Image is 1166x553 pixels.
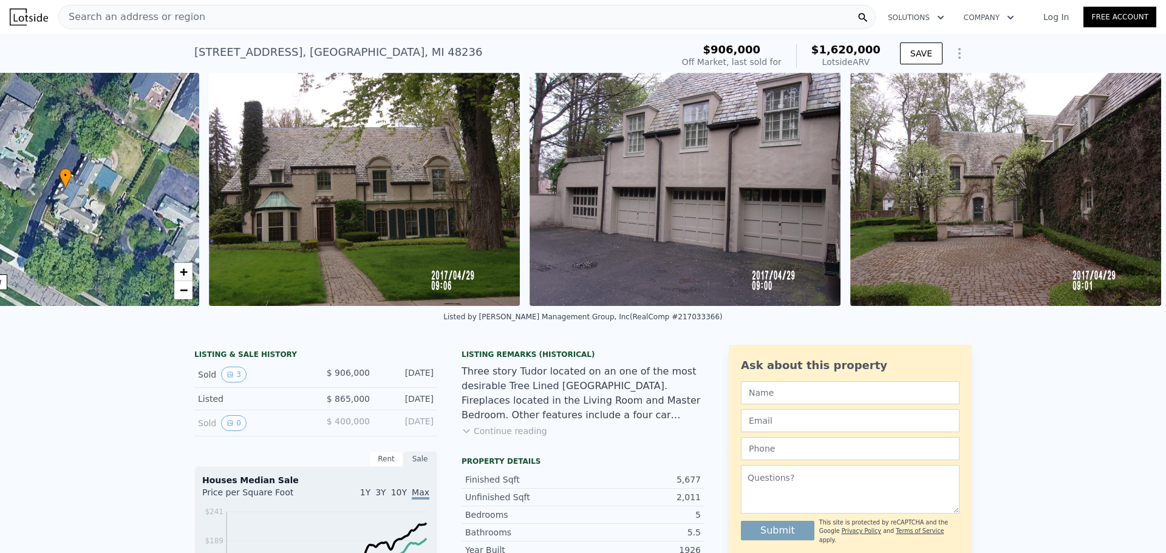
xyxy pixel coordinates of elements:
[60,168,72,189] div: •
[896,528,944,534] a: Terms of Service
[583,491,701,503] div: 2,011
[369,451,403,467] div: Rent
[462,364,704,422] div: Three story Tudor located on an one of the most desirable Tree Lined [GEOGRAPHIC_DATA]. Fireplace...
[221,367,247,382] button: View historical data
[403,451,437,467] div: Sale
[202,486,316,506] div: Price per Square Foot
[842,528,881,534] a: Privacy Policy
[462,456,704,466] div: Property details
[380,415,434,431] div: [DATE]
[380,393,434,405] div: [DATE]
[947,41,972,66] button: Show Options
[327,394,370,404] span: $ 865,000
[202,474,429,486] div: Houses Median Sale
[194,44,482,61] div: [STREET_ADDRESS] , [GEOGRAPHIC_DATA] , MI 48236
[583,526,701,538] div: 5.5
[462,350,704,359] div: Listing Remarks (Historical)
[412,487,429,500] span: Max
[530,73,840,306] img: Sale: 70234427 Parcel: 47698899
[741,357,960,374] div: Ask about this property
[811,43,881,56] span: $1,620,000
[682,56,782,68] div: Off Market, last sold for
[221,415,247,431] button: View historical data
[465,526,583,538] div: Bathrooms
[1083,7,1156,27] a: Free Account
[465,509,583,521] div: Bedrooms
[741,381,960,404] input: Name
[60,170,72,181] span: •
[180,264,188,279] span: +
[391,487,407,497] span: 10Y
[375,487,386,497] span: 3Y
[1029,11,1083,23] a: Log In
[10,8,48,25] img: Lotside
[900,42,943,64] button: SAVE
[198,367,306,382] div: Sold
[741,437,960,460] input: Phone
[198,393,306,405] div: Listed
[954,7,1024,29] button: Company
[465,473,583,486] div: Finished Sqft
[209,73,520,306] img: Sale: 70234427 Parcel: 47698899
[465,491,583,503] div: Unfinished Sqft
[462,425,547,437] button: Continue reading
[327,416,370,426] span: $ 400,000
[819,518,960,545] div: This site is protected by reCAPTCHA and the Google and apply.
[360,487,370,497] span: 1Y
[59,10,205,24] span: Search an address or region
[180,282,188,297] span: −
[205,537,223,545] tspan: $189
[811,56,881,68] div: Lotside ARV
[703,43,761,56] span: $906,000
[878,7,954,29] button: Solutions
[850,73,1161,306] img: Sale: 70234427 Parcel: 47698899
[583,473,701,486] div: 5,677
[443,313,722,321] div: Listed by [PERSON_NAME] Management Group, Inc (RealComp #217033366)
[583,509,701,521] div: 5
[194,350,437,362] div: LISTING & SALE HISTORY
[741,521,814,540] button: Submit
[174,263,193,281] a: Zoom in
[380,367,434,382] div: [DATE]
[205,507,223,516] tspan: $241
[198,415,306,431] div: Sold
[327,368,370,378] span: $ 906,000
[174,281,193,299] a: Zoom out
[741,409,960,432] input: Email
